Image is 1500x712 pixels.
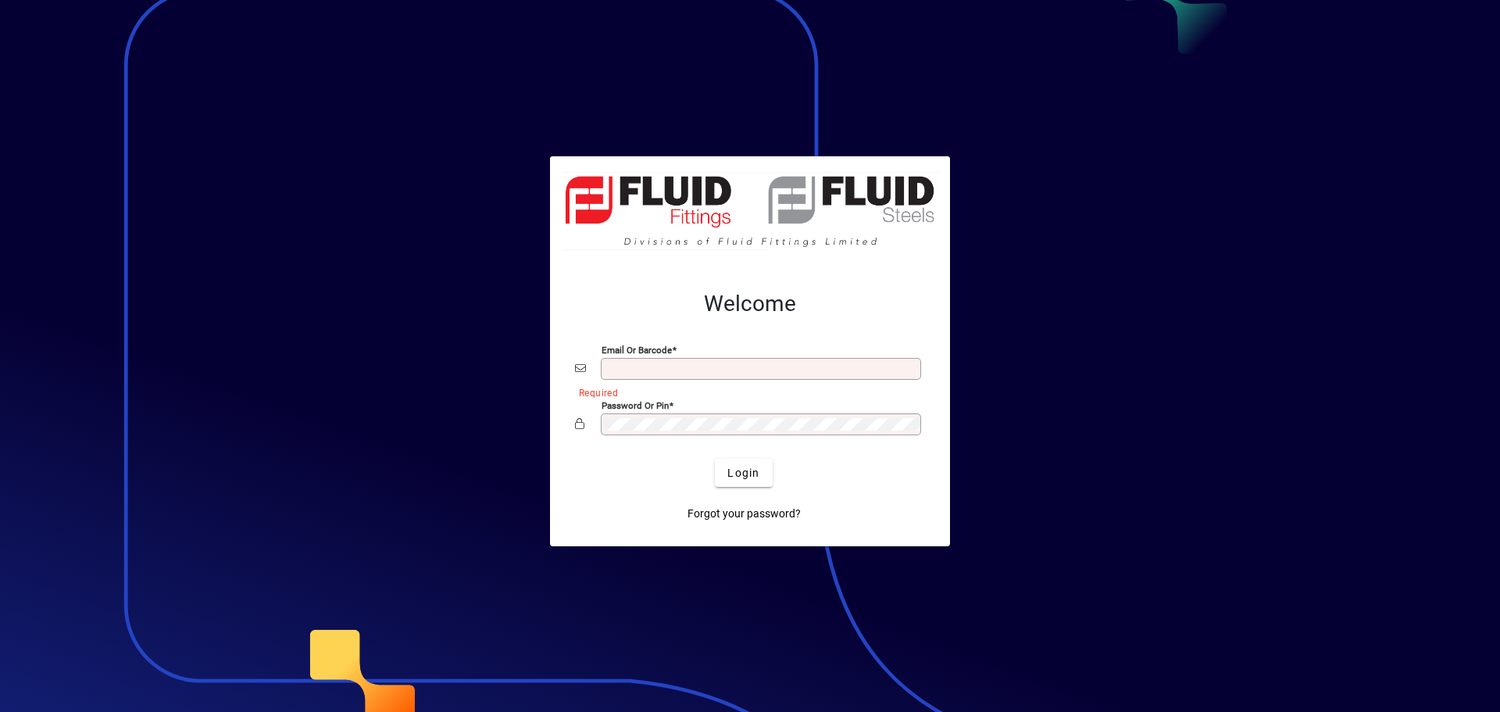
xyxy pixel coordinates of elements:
span: Login [727,465,759,481]
mat-error: Required [579,384,912,400]
mat-label: Password or Pin [602,400,669,411]
a: Forgot your password? [681,499,807,528]
mat-label: Email or Barcode [602,345,672,356]
h2: Welcome [575,291,925,317]
button: Login [715,459,772,487]
span: Forgot your password? [687,506,801,522]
